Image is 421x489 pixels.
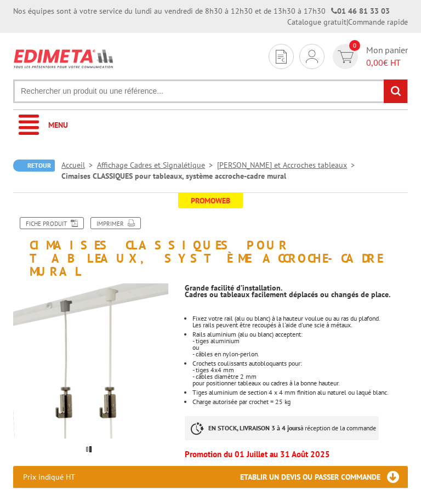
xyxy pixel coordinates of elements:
a: Retour [13,160,55,172]
img: devis rapide [306,50,318,63]
span: 0 [349,40,360,51]
div: Nos équipes sont à votre service du lundi au vendredi de 8h30 à 12h30 et de 13h30 à 17h30 [13,5,390,16]
p: - câbles diamètre 2 mm [192,373,408,380]
input: rechercher [384,79,407,103]
a: [PERSON_NAME] et Accroches tableaux [217,160,359,170]
p: Cadres ou tableaux facilement déplacés ou changés de place. [185,291,408,298]
p: Les rails peuvent être recoupés à l'aide d'une scie à métaux. [192,322,408,328]
img: devis rapide [276,50,287,64]
strong: 01 46 81 33 03 [331,6,390,16]
a: Accueil [61,160,97,170]
p: Grande facilité d’installation. [185,285,408,291]
a: Catalogue gratuit [287,17,346,27]
p: Prix indiqué HT [23,466,75,488]
a: Commande rapide [348,17,408,27]
p: pour positionner tableaux ou cadres à la bonne hauteur. [192,380,408,386]
p: Crochets coulissants autobloquants pour: [192,360,408,367]
span: € HT [366,56,408,69]
div: | [287,16,408,27]
li: Tiges aluminium de section 4 x 4 mm finition alu naturel ou laqué blanc. [192,389,408,396]
p: Rails aluminium (alu ou blanc) acceptent: [192,331,408,338]
a: Imprimer [90,217,141,229]
img: devis rapide [338,50,354,63]
li: Charge autorisée par crochet = 25 kg [192,399,408,405]
a: Fiche produit [20,217,84,229]
img: 250004_250003_kit_cimaise_cable_nylon_perlon.jpg [13,283,168,439]
input: Rechercher un produit ou une référence... [13,79,408,103]
strong: EN STOCK, LIVRAISON 3 à 4 jours [208,424,300,432]
p: - tiges aluminium [192,338,408,344]
p: ou [192,344,408,351]
p: - tiges 4x4 mm [192,367,408,373]
a: devis rapide 0 Mon panier 0,00€ HT [330,44,408,69]
img: Edimeta [13,44,115,73]
p: - câbles en nylon-perlon. [192,351,408,357]
a: Affichage Cadres et Signalétique [97,160,217,170]
p: à réception de la commande [185,416,379,440]
span: Promoweb [178,193,243,208]
a: Menu [13,110,408,140]
span: Mon panier [366,44,408,69]
span: Menu [48,120,68,130]
h3: Etablir un devis ou passer commande [240,466,408,488]
p: Promotion du 01 Juillet au 31 Août 2025 [185,451,408,458]
span: 0,00 [366,57,383,68]
p: Fixez votre rail (alu ou blanc) à la hauteur voulue ou au ras du plafond. [192,315,408,322]
li: Cimaises CLASSIQUES pour tableaux, système accroche-cadre mural [61,170,286,181]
